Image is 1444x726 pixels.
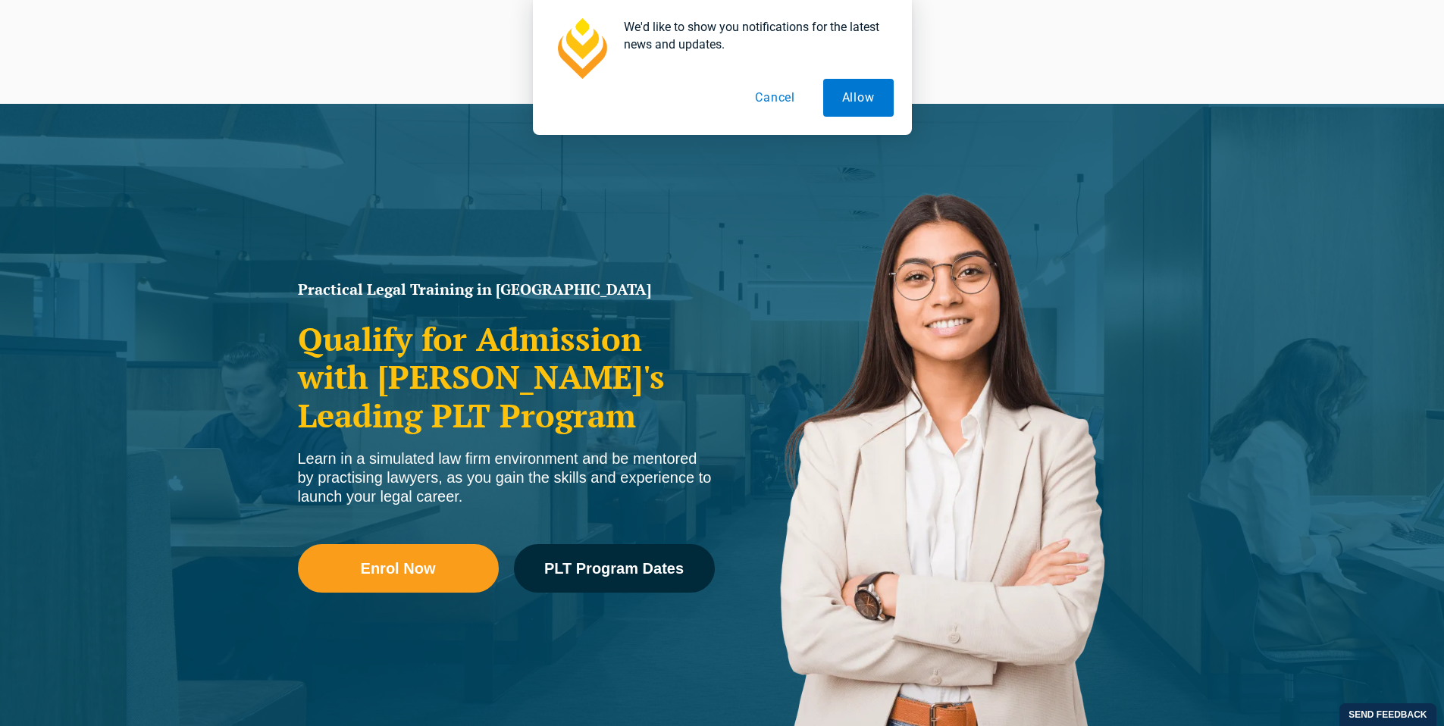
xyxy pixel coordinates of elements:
[298,544,499,593] a: Enrol Now
[612,18,894,53] div: We'd like to show you notifications for the latest news and updates.
[823,79,894,117] button: Allow
[514,544,715,593] a: PLT Program Dates
[298,449,715,506] div: Learn in a simulated law firm environment and be mentored by practising lawyers, as you gain the ...
[736,79,814,117] button: Cancel
[361,561,436,576] span: Enrol Now
[298,282,715,297] h1: Practical Legal Training in [GEOGRAPHIC_DATA]
[551,18,612,79] img: notification icon
[298,320,715,434] h2: Qualify for Admission with [PERSON_NAME]'s Leading PLT Program
[544,561,684,576] span: PLT Program Dates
